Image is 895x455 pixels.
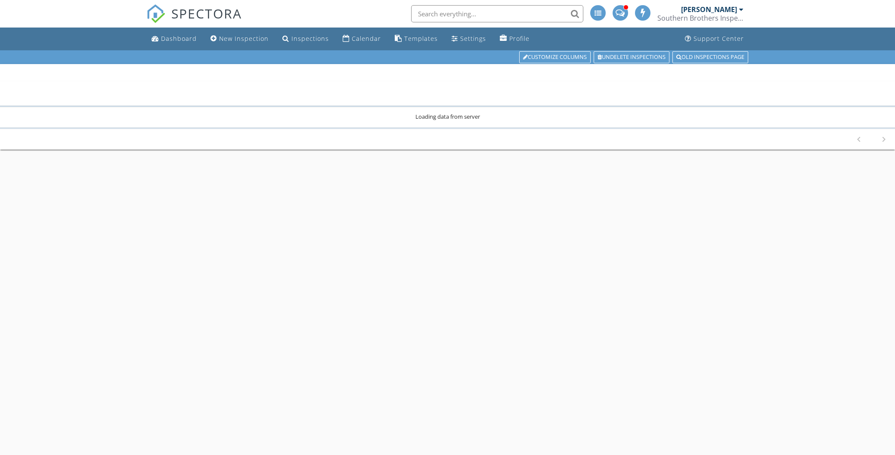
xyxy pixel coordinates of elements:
a: Profile [496,31,533,47]
a: Customize Columns [519,51,591,63]
div: New Inspection [219,34,269,43]
div: Support Center [694,34,744,43]
a: SPECTORA [146,12,242,30]
div: Dashboard [161,34,197,43]
a: Templates [391,31,441,47]
input: Search everything... [411,5,583,22]
a: Support Center [681,31,747,47]
span: SPECTORA [171,4,242,22]
a: Inspections [279,31,332,47]
div: Southern Brothers Inspections [657,14,743,22]
div: Settings [460,34,486,43]
div: Inspections [291,34,329,43]
a: Old inspections page [672,51,748,63]
div: [PERSON_NAME] [681,5,737,14]
a: Undelete inspections [594,51,669,63]
img: The Best Home Inspection Software - Spectora [146,4,165,23]
div: Templates [404,34,438,43]
a: Dashboard [148,31,200,47]
div: Profile [509,34,530,43]
a: Settings [448,31,489,47]
a: New Inspection [207,31,272,47]
div: Calendar [352,34,381,43]
a: Calendar [339,31,384,47]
